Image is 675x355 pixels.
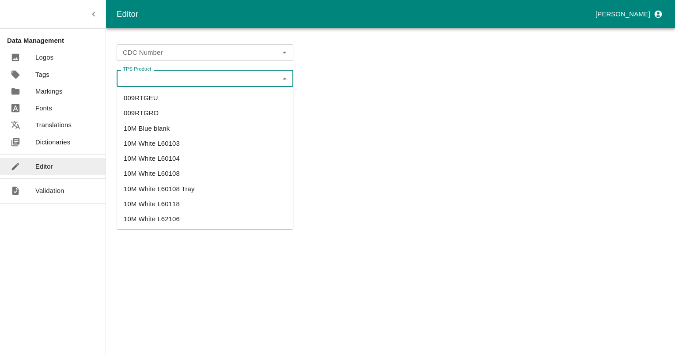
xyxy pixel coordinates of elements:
[117,151,293,166] li: 10M White L60104
[117,227,293,242] li: 10S Blank
[7,36,106,45] p: Data Management
[117,196,293,211] li: 10M White L60118
[279,47,290,58] button: Open
[117,166,293,181] li: 10M White L60108
[117,181,293,196] li: 10M White L60108 Tray
[35,120,72,130] p: Translations
[117,8,592,21] div: Editor
[35,186,64,196] p: Validation
[117,106,293,121] li: 009RTGRO
[592,7,664,22] button: profile
[123,66,151,73] label: TPS Product
[35,53,53,62] p: Logos
[35,70,49,79] p: Tags
[117,136,293,151] li: 10M White L60103
[35,87,62,96] p: Markings
[35,162,53,171] p: Editor
[279,72,290,84] button: Close
[117,91,293,106] li: 009RTGEU
[35,103,52,113] p: Fonts
[35,137,70,147] p: Dictionaries
[117,211,293,227] li: 10M White L62106
[117,121,293,136] li: 10M Blue blank
[595,9,650,19] p: [PERSON_NAME]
